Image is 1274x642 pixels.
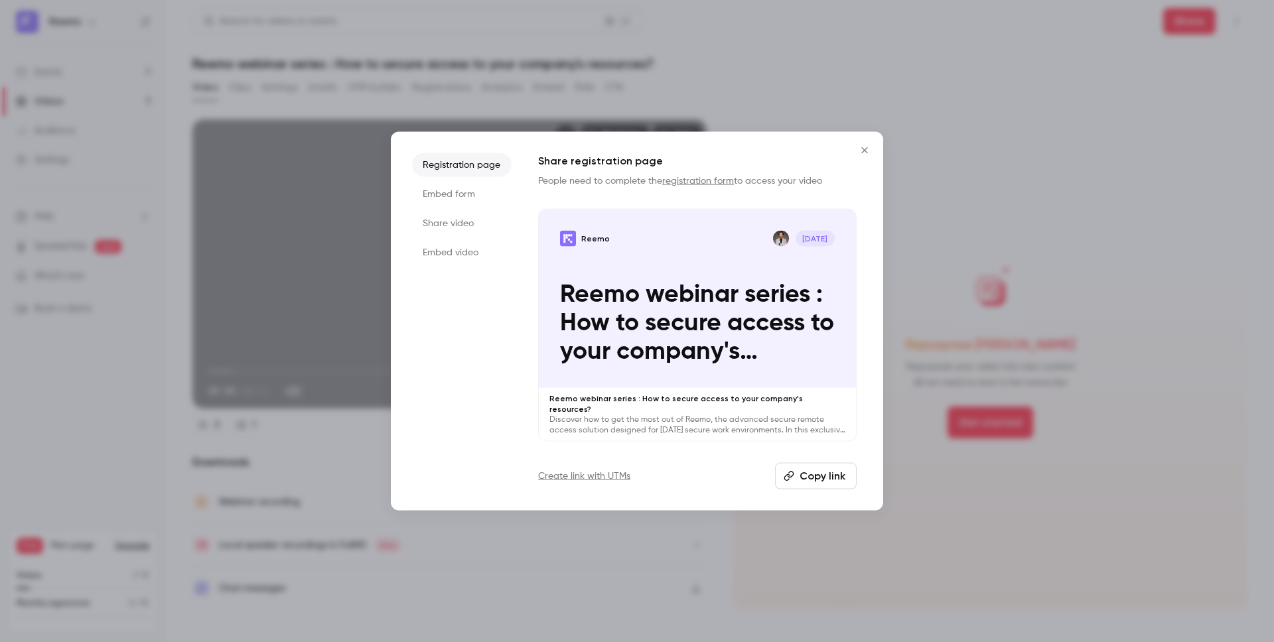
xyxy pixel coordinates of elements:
a: Create link with UTMs [538,469,630,482]
p: Reemo [581,233,610,244]
li: Share video [412,212,512,235]
h1: Share registration page [538,153,857,169]
button: Copy link [775,462,857,489]
a: registration form [662,176,734,186]
li: Registration page [412,153,512,177]
span: [DATE] [796,231,835,247]
li: Embed video [412,241,512,265]
p: People need to complete the to access your video [538,174,857,188]
img: Alexandre Henneuse [773,231,789,247]
p: Discover how to get the most out of Reemo, the advanced secure remote access solution designed fo... [549,414,845,435]
img: Reemo webinar series : How to secure access to your company's resources? [560,231,576,247]
p: Reemo webinar series : How to secure access to your company's resources? [560,280,835,366]
li: Embed form [412,182,512,206]
a: Reemo webinar series : How to secure access to your company's resources?ReemoAlexandre Henneuse[D... [538,209,857,442]
button: Close [851,137,878,164]
p: Reemo webinar series : How to secure access to your company's resources? [549,393,845,414]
